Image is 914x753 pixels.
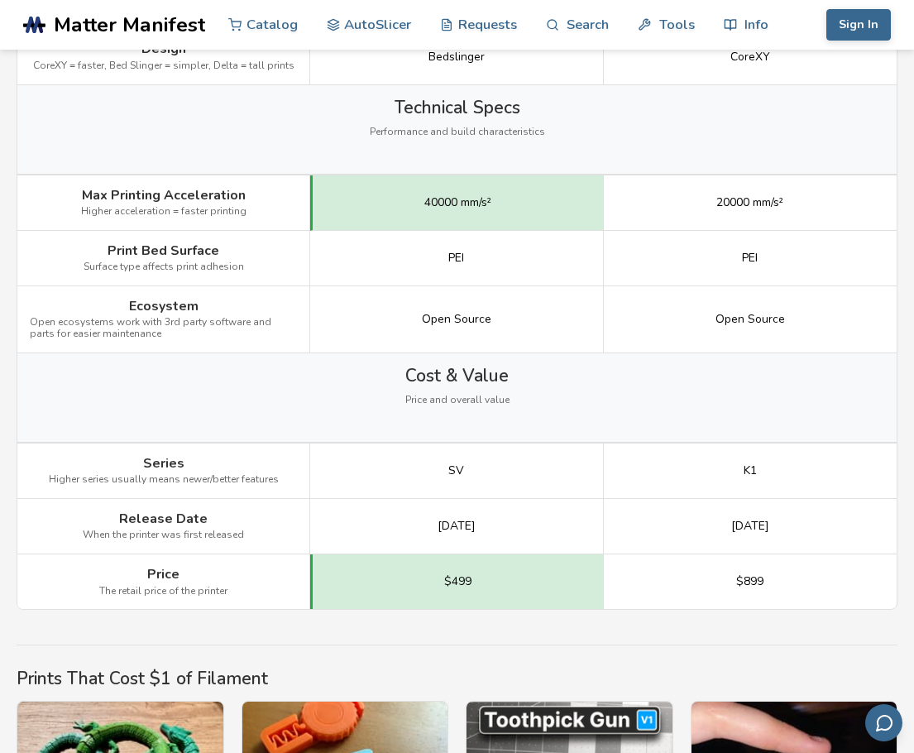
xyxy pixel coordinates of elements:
[422,313,491,326] span: Open Source
[119,511,208,526] span: Release Date
[428,50,485,64] span: Bedslinger
[730,50,770,64] span: CoreXY
[405,366,509,386] span: Cost & Value
[81,206,246,218] span: Higher acceleration = faster printing
[448,252,464,265] span: PEI
[143,456,184,471] span: Series
[424,196,491,209] span: 40000 mm/s²
[147,567,179,582] span: Price
[84,261,244,273] span: Surface type affects print adhesion
[33,60,294,72] span: CoreXY = faster, Bed Slinger = simpler, Delta = tall prints
[99,586,227,597] span: The retail price of the printer
[865,704,902,741] button: Send feedback via email
[744,464,757,477] span: K1
[444,575,471,588] span: $499
[370,127,545,138] span: Performance and build characteristics
[736,575,763,588] span: $899
[129,299,199,314] span: Ecosystem
[141,41,186,56] span: Design
[716,196,783,209] span: 20000 mm/s²
[715,313,785,326] span: Open Source
[395,98,520,118] span: Technical Specs
[731,520,769,533] span: [DATE]
[438,520,476,533] span: [DATE]
[54,13,205,36] span: Matter Manifest
[405,395,510,406] span: Price and overall value
[82,188,246,203] span: Max Printing Acceleration
[742,252,758,265] span: PEI
[448,464,464,477] span: SV
[108,243,219,258] span: Print Bed Surface
[17,669,897,688] h2: Prints That Cost $1 of Filament
[30,317,297,340] span: Open ecosystems work with 3rd party software and parts for easier maintenance
[826,9,891,41] button: Sign In
[83,530,244,541] span: When the printer was first released
[49,474,279,486] span: Higher series usually means newer/better features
